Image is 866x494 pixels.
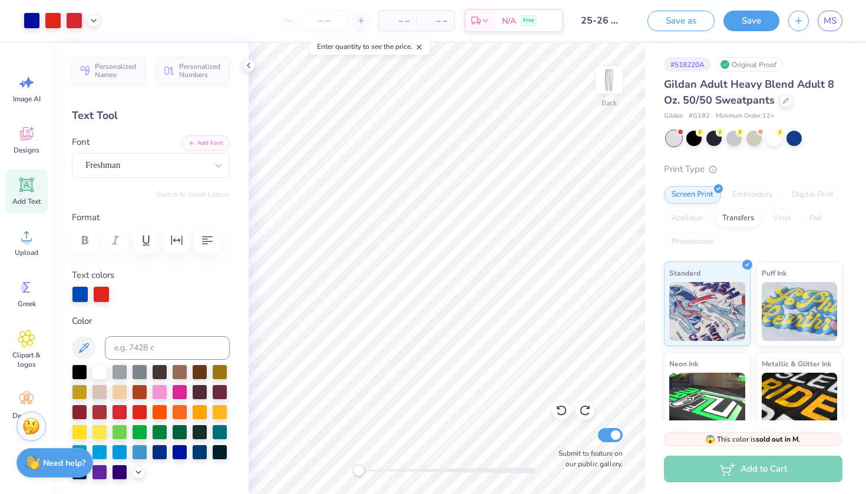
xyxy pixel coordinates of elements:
span: This color is . [705,434,800,445]
span: Personalized Names [95,62,138,79]
span: Puff Ink [762,267,786,279]
img: Puff Ink [762,282,838,341]
div: Accessibility label [353,465,365,476]
span: – – [424,15,447,27]
label: Font [72,135,90,149]
label: Color [72,314,230,328]
div: Enter quantity to see the price. [310,38,430,55]
button: Save as [647,11,715,31]
img: Standard [669,282,745,341]
img: Back [597,68,621,92]
input: – – [302,10,348,31]
strong: sold out in M [756,435,798,444]
input: e.g. 7428 c [105,336,230,360]
button: Personalized Names [72,57,146,84]
div: Text Tool [72,108,230,124]
div: Foil [802,210,829,227]
span: Image AI [13,94,41,104]
div: Original Proof [717,57,783,72]
span: Designs [14,145,39,155]
span: Greek [18,299,36,309]
div: Back [601,98,617,108]
div: Rhinestones [664,233,721,251]
span: Gildan [664,111,683,121]
span: # G182 [689,111,710,121]
label: Text colors [72,268,114,282]
span: Clipart & logos [7,350,46,369]
div: Print Type [664,163,842,176]
button: Switch to Greek Letters [156,190,230,199]
button: Add Font [181,135,230,151]
img: Neon Ink [669,373,745,432]
a: MS [818,11,842,31]
span: Minimum Order: 12 + [716,111,775,121]
div: # 518220A [664,57,711,72]
span: Decorate [12,411,41,420]
div: Digital Print [784,186,841,204]
span: N/A [502,15,516,27]
span: MS [824,14,837,28]
div: Applique [664,210,711,227]
button: Personalized Numbers [156,57,230,84]
span: Free [523,16,534,25]
strong: Need help? [43,457,85,469]
div: Vinyl [765,210,798,227]
span: Neon Ink [669,357,698,370]
span: Gildan Adult Heavy Blend Adult 8 Oz. 50/50 Sweatpants [664,77,834,107]
div: Transfers [715,210,762,227]
button: Save [723,11,779,31]
label: Submit to feature on our public gallery. [552,448,623,469]
input: Untitled Design [572,9,630,32]
div: Screen Print [664,186,721,204]
span: Metallic & Glitter Ink [762,357,831,370]
span: Upload [15,248,38,257]
img: Metallic & Glitter Ink [762,373,838,432]
span: – – [386,15,409,27]
div: Embroidery [725,186,781,204]
span: Personalized Numbers [179,62,223,79]
span: 😱 [705,434,715,445]
span: Add Text [12,197,41,206]
label: Format [72,211,230,224]
span: Standard [669,267,700,279]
